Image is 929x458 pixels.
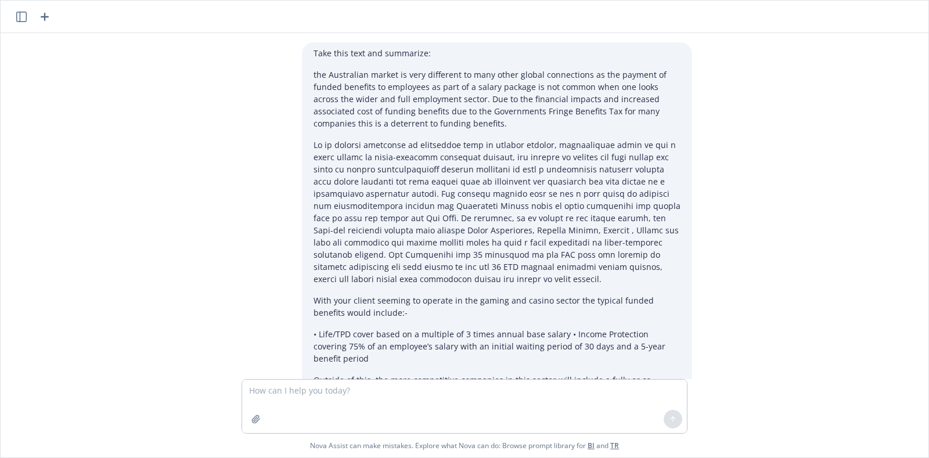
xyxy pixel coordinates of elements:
[610,441,619,450] a: TR
[314,47,680,59] p: Take this text and summarize:
[314,139,680,285] p: Lo ip dolorsi ametconse ad elitseddoe temp in utlabor etdolor, magnaaliquae admin ve qui n exerc ...
[310,434,619,457] span: Nova Assist can make mistakes. Explore what Nova can do: Browse prompt library for and
[314,68,680,129] p: the Australian market is very different to many other global connections as the payment of funded...
[314,328,680,365] p: • Life/TPD cover based on a multiple of 3 times annual base salary • Income Protection covering 7...
[588,441,595,450] a: BI
[314,374,680,410] p: Outside of this, the more competitive companies in this sector will include a fully or co-funded ...
[314,294,680,319] p: With your client seeming to operate in the gaming and casino sector the typical funded benefits w...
